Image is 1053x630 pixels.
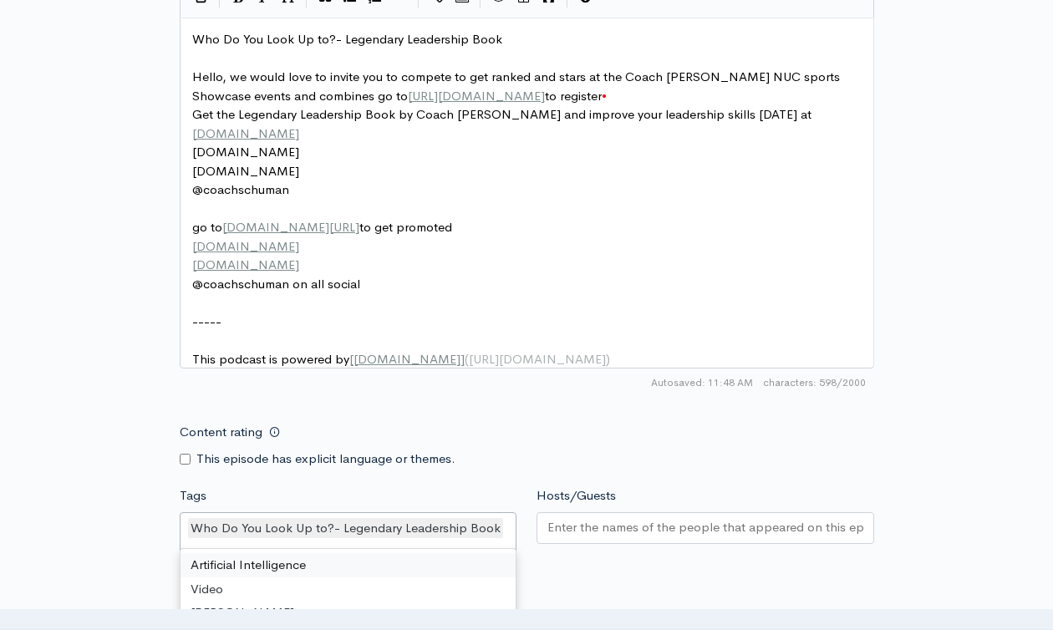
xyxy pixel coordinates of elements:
span: [DOMAIN_NAME] [192,144,299,160]
span: Hello, we would love to invite you to compete to get ranked and stars at the Coach [PERSON_NAME] ... [192,69,843,104]
label: Tags [180,486,206,506]
span: Autosaved: 11:48 AM [651,375,753,390]
span: @coachschuman on all social [192,276,360,292]
label: This episode has explicit language or themes. [196,450,455,469]
div: Who Do You Look Up to?- Legendary Leadership Book [188,518,503,539]
span: [ [349,351,354,367]
span: [DOMAIN_NAME][URL] [222,219,359,235]
label: Hosts/Guests [537,486,616,506]
div: [PERSON_NAME] [181,601,516,625]
span: Get the Legendary Leadership Book by Coach [PERSON_NAME] and improve your leadership skills [DATE... [192,106,811,122]
input: Enter the names of the people that appeared on this episode [547,518,863,537]
span: [URL][DOMAIN_NAME] [469,351,606,367]
span: Who Do You Look Up to?- Legendary Leadership Book [192,31,502,47]
span: [DOMAIN_NAME] [192,257,299,272]
span: [DOMAIN_NAME] [192,163,299,179]
span: go to to get promoted [192,219,452,235]
span: This podcast is powered by [192,351,610,367]
span: ----- [192,313,221,329]
div: Artificial Intelligence [181,553,516,577]
span: [DOMAIN_NAME] [354,351,460,367]
span: [DOMAIN_NAME] [192,238,299,254]
span: ( [465,351,469,367]
span: [DOMAIN_NAME] [192,125,299,141]
span: 598/2000 [763,375,866,390]
span: [URL][DOMAIN_NAME] [408,88,545,104]
span: ) [606,351,610,367]
div: Video [181,577,516,602]
span: \u2028 [602,88,607,104]
label: Content rating [180,415,262,450]
span: ] [460,351,465,367]
span: @coachschuman [192,181,289,197]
